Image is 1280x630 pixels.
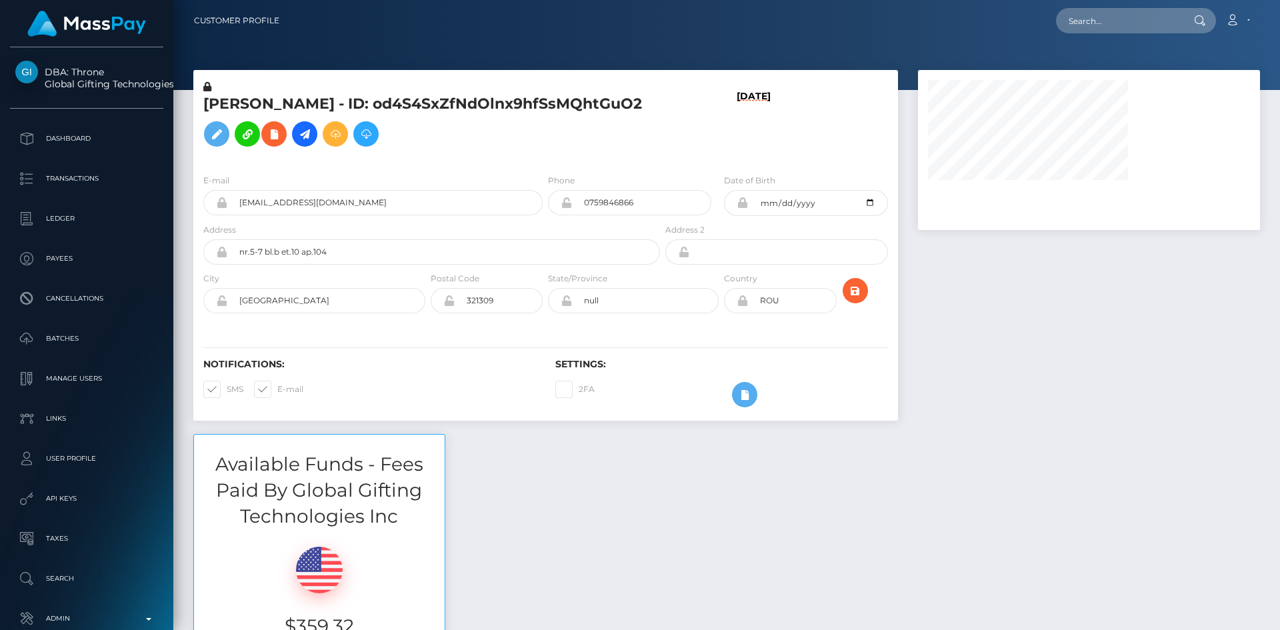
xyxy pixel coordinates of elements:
[203,94,653,153] h5: [PERSON_NAME] - ID: od4S4SxZfNdOlnx9hfSsMQhtGuO2
[15,289,158,309] p: Cancellations
[15,209,158,229] p: Ledger
[15,169,158,189] p: Transactions
[1056,8,1181,33] input: Search...
[10,562,163,595] a: Search
[665,224,705,236] label: Address 2
[10,442,163,475] a: User Profile
[10,282,163,315] a: Cancellations
[555,359,887,370] h6: Settings:
[10,402,163,435] a: Links
[548,175,575,187] label: Phone
[15,609,158,629] p: Admin
[10,482,163,515] a: API Keys
[203,273,219,285] label: City
[15,61,38,83] img: Global Gifting Technologies Inc
[203,175,229,187] label: E-mail
[10,122,163,155] a: Dashboard
[548,273,607,285] label: State/Province
[194,451,445,530] h3: Available Funds - Fees Paid By Global Gifting Technologies Inc
[10,522,163,555] a: Taxes
[431,273,479,285] label: Postal Code
[203,224,236,236] label: Address
[15,129,158,149] p: Dashboard
[15,489,158,509] p: API Keys
[724,273,757,285] label: Country
[194,7,279,35] a: Customer Profile
[15,329,158,349] p: Batches
[737,91,771,158] h6: [DATE]
[254,381,303,398] label: E-mail
[15,569,158,589] p: Search
[15,249,158,269] p: Payees
[15,369,158,389] p: Manage Users
[724,175,775,187] label: Date of Birth
[10,322,163,355] a: Batches
[15,409,158,429] p: Links
[203,381,243,398] label: SMS
[15,529,158,549] p: Taxes
[10,362,163,395] a: Manage Users
[555,381,595,398] label: 2FA
[10,162,163,195] a: Transactions
[296,547,343,593] img: USD.png
[10,242,163,275] a: Payees
[27,11,146,37] img: MassPay Logo
[10,202,163,235] a: Ledger
[10,66,163,90] span: DBA: Throne Global Gifting Technologies Inc
[203,359,535,370] h6: Notifications:
[292,121,317,147] a: Initiate Payout
[15,449,158,469] p: User Profile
